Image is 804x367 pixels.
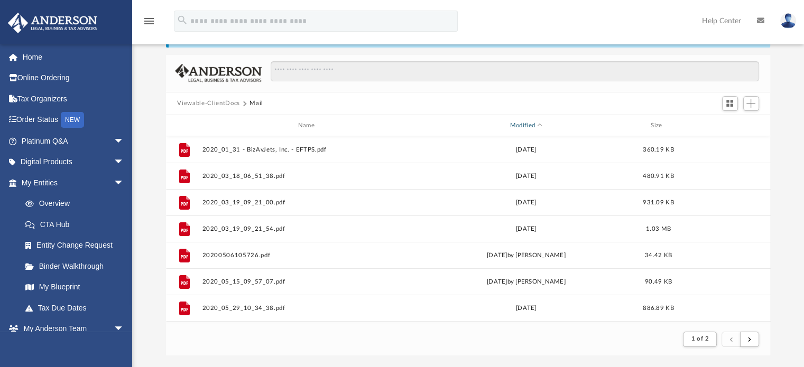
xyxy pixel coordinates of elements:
div: id [170,121,197,130]
a: CTA Hub [15,214,140,235]
a: Binder Walkthrough [15,256,140,277]
div: [DATE] [420,198,633,208]
img: Anderson Advisors Platinum Portal [5,13,100,33]
i: search [177,14,188,26]
div: [DATE] by [PERSON_NAME] [420,277,633,287]
a: My Entitiesarrow_drop_down [7,172,140,193]
span: 1 of 2 [691,336,708,342]
span: arrow_drop_down [114,318,135,340]
button: 20200506105726.pdf [202,252,415,259]
span: arrow_drop_down [114,152,135,173]
span: 480.91 KB [643,173,673,179]
button: 2020_01_31 - BizAvJets, Inc. - EFTPS.pdf [202,146,415,153]
div: [DATE] [420,304,633,313]
button: Viewable-ClientDocs [177,99,239,108]
a: Entity Change Request [15,235,140,256]
a: Overview [15,193,140,214]
a: menu [143,20,155,27]
span: 931.09 KB [643,200,673,205]
a: Tax Due Dates [15,297,140,318]
button: 1 of 2 [683,332,716,346]
button: 2020_05_15_09_57_07.pdf [202,278,415,285]
div: Size [637,121,679,130]
span: 34.42 KB [644,252,671,258]
button: Add [743,96,759,111]
span: arrow_drop_down [114,130,135,152]
div: id [684,121,758,130]
span: 886.89 KB [643,305,673,311]
div: NEW [61,112,84,128]
div: [DATE] [420,172,633,181]
button: 2020_03_18_06_51_38.pdf [202,173,415,180]
a: Home [7,46,140,68]
span: 360.19 KB [643,147,673,153]
a: Tax Organizers [7,88,140,109]
a: Online Ordering [7,68,140,89]
div: Name [201,121,414,130]
div: [DATE] [420,145,633,155]
button: 2020_03_19_09_21_54.pdf [202,225,415,232]
a: Platinum Q&Aarrow_drop_down [7,130,140,152]
span: 90.49 KB [644,279,671,285]
div: [DATE] by [PERSON_NAME] [420,251,633,260]
button: Mail [249,99,263,108]
button: 2020_03_19_09_21_00.pdf [202,199,415,206]
span: 1.03 MB [646,226,671,232]
span: arrow_drop_down [114,172,135,194]
input: Search files and folders [271,61,759,81]
button: 2020_05_29_10_34_38.pdf [202,305,415,312]
div: Modified [419,121,632,130]
button: Switch to Grid View [722,96,738,111]
i: menu [143,15,155,27]
div: [DATE] [420,224,633,234]
a: Order StatusNEW [7,109,140,131]
div: grid [166,136,771,323]
a: Digital Productsarrow_drop_down [7,152,140,173]
img: User Pic [780,13,796,29]
a: My Blueprint [15,277,135,298]
a: My Anderson Teamarrow_drop_down [7,318,135,340]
